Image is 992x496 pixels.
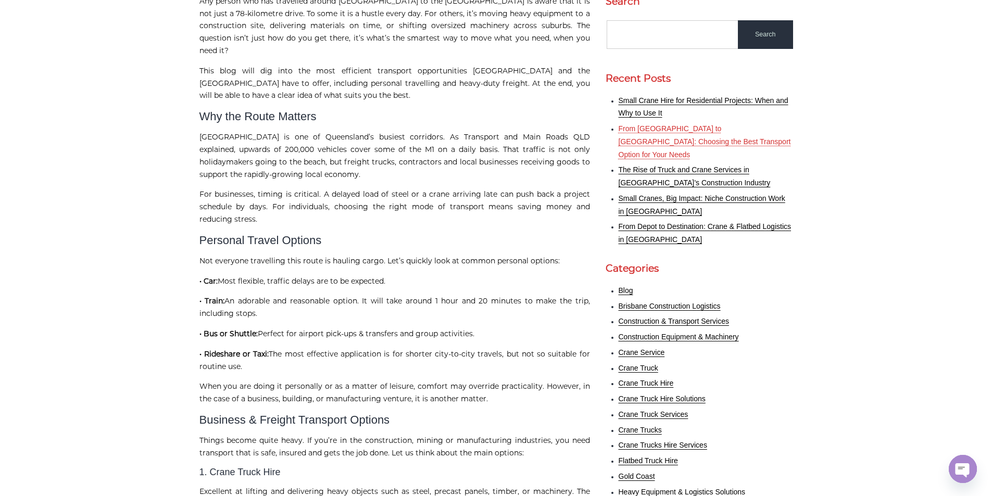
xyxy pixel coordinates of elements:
[619,222,792,244] a: From Depot to Destination: Crane & Flatbed Logistics in [GEOGRAPHIC_DATA]
[619,194,785,215] a: Small Cranes, Big Impact: Niche Construction Work in [GEOGRAPHIC_DATA]
[199,110,590,123] h2: Why the Route Matters
[199,329,258,338] strong: • Bus or Shuttle:
[199,349,269,359] strong: • Rideshare or Taxi:
[619,379,674,387] a: Crane Truck Hire
[199,131,590,181] p: [GEOGRAPHIC_DATA] is one of Queensland’s busiest corridors. As Transport and Main Roads QLD expla...
[199,380,590,405] p: When you are doing it personally or as a matter of leisure, comfort may override practicality. Ho...
[606,262,793,274] h2: Categories
[606,72,793,84] h2: Recent Posts
[199,348,590,373] p: The most effective application is for shorter city-to-city travels, but not so suitable for routi...
[619,364,658,372] a: Crane Truck
[619,333,739,341] a: Construction Equipment & Machinery
[619,302,721,310] a: Brisbane Construction Logistics
[619,124,791,159] a: From [GEOGRAPHIC_DATA] to [GEOGRAPHIC_DATA]: Choosing the Best Transport Option for Your Needs
[619,348,665,357] a: Crane Service
[738,20,793,49] input: Search
[199,413,590,427] h2: Business & Freight Transport Options
[199,295,590,320] p: An adorable and reasonable option. It will take around 1 hour and 20 minutes to make the trip, in...
[199,328,590,340] p: Perfect for airport pick-ups & transfers and group activities.
[619,410,688,418] a: Crane Truck Services
[619,456,678,465] a: Flatbed Truck Hire
[199,275,590,288] p: Most flexible, traffic delays are to be expected.
[619,395,706,403] a: Crane Truck Hire Solutions
[199,296,225,306] strong: • Train:
[199,255,590,268] p: Not everyone travelling this route is hauling cargo. Let’s quickly look at common personal options:
[619,286,633,295] a: Blog
[199,65,590,102] p: This blog will dig into the most efficient transport opportunities [GEOGRAPHIC_DATA] and the [GEO...
[619,441,707,449] a: Crane Trucks Hire Services
[199,276,218,286] strong: • Car:
[606,95,793,247] nav: Recent Posts
[199,467,590,478] h3: 1. Crane Truck Hire
[619,488,746,496] a: Heavy Equipment & Logistics Solutions
[619,96,788,118] a: Small Crane Hire for Residential Projects: When and Why to Use It
[619,317,729,325] a: Construction & Transport Services
[199,435,590,460] p: Things become quite heavy. If you’re in the construction, mining or manufacturing industries, you...
[619,472,655,480] a: Gold Coast
[619,426,662,434] a: Crane Trucks
[619,166,771,187] a: The Rise of Truck and Crane Services in [GEOGRAPHIC_DATA]’s Construction Industry
[199,188,590,225] p: For businesses, timing is critical. A delayed load of steel or a crane arriving late can push bac...
[199,234,590,247] h2: Personal Travel Options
